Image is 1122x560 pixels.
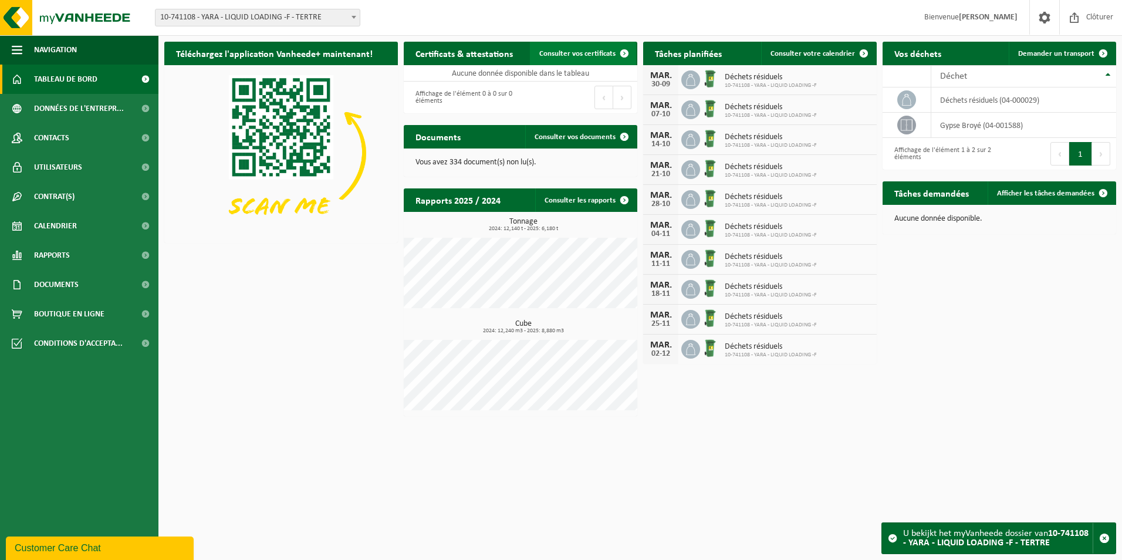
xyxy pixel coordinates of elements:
[156,9,360,26] span: 10-741108 - YARA - LIQUID LOADING -F - TERTRE
[613,86,631,109] button: Next
[643,42,734,65] h2: Tâches planifiées
[34,35,77,65] span: Navigation
[530,42,636,65] a: Consulter vos certificats
[997,190,1094,197] span: Afficher les tâches demandées
[725,292,817,299] span: 10-741108 - YARA - LIQUID LOADING -F
[404,188,512,211] h2: Rapports 2025 / 2024
[940,72,967,81] span: Déchet
[410,226,637,232] span: 2024: 12,140 t - 2025: 6,180 t
[649,311,672,320] div: MAR.
[883,181,981,204] h2: Tâches demandées
[649,101,672,110] div: MAR.
[649,140,672,149] div: 14-10
[649,251,672,260] div: MAR.
[1092,142,1110,166] button: Next
[700,69,720,89] img: WB-0240-HPE-GN-01
[410,218,637,232] h3: Tonnage
[725,103,817,112] span: Déchets résiduels
[725,262,817,269] span: 10-741108 - YARA - LIQUID LOADING -F
[649,71,672,80] div: MAR.
[535,133,616,141] span: Consulter vos documents
[649,200,672,208] div: 28-10
[700,218,720,238] img: WB-0240-HPE-GN-01
[959,13,1018,22] strong: [PERSON_NAME]
[894,215,1104,223] p: Aucune donnée disponible.
[725,252,817,262] span: Déchets résiduels
[770,50,855,58] span: Consulter votre calendrier
[700,99,720,119] img: WB-0240-HPE-GN-01
[34,182,75,211] span: Contrat(s)
[525,125,636,149] a: Consulter vos documents
[155,9,360,26] span: 10-741108 - YARA - LIQUID LOADING -F - TERTRE
[700,129,720,149] img: WB-0240-HPE-GN-01
[649,290,672,298] div: 18-11
[34,94,124,123] span: Données de l'entrepr...
[725,322,817,329] span: 10-741108 - YARA - LIQUID LOADING -F
[34,123,69,153] span: Contacts
[1069,142,1092,166] button: 1
[404,65,637,82] td: Aucune donnée disponible dans le tableau
[725,222,817,232] span: Déchets résiduels
[649,281,672,290] div: MAR.
[725,112,817,119] span: 10-741108 - YARA - LIQUID LOADING -F
[649,170,672,178] div: 21-10
[649,80,672,89] div: 30-09
[725,163,817,172] span: Déchets résiduels
[700,188,720,208] img: WB-0240-HPE-GN-01
[761,42,876,65] a: Consulter votre calendrier
[725,282,817,292] span: Déchets résiduels
[903,529,1089,548] strong: 10-741108 - YARA - LIQUID LOADING -F - TERTRE
[415,158,626,167] p: Vous avez 334 document(s) non lu(s).
[410,328,637,334] span: 2024: 12,240 m3 - 2025: 8,880 m3
[649,260,672,268] div: 11-11
[888,141,993,167] div: Affichage de l'élément 1 à 2 sur 2 éléments
[700,158,720,178] img: WB-0240-HPE-GN-01
[649,161,672,170] div: MAR.
[34,241,70,270] span: Rapports
[725,142,817,149] span: 10-741108 - YARA - LIQUID LOADING -F
[725,202,817,209] span: 10-741108 - YARA - LIQUID LOADING -F
[725,312,817,322] span: Déchets résiduels
[931,113,1116,138] td: Gypse Broyé (04-001588)
[725,342,817,352] span: Déchets résiduels
[903,523,1093,554] div: U bekijkt het myVanheede dossier van
[700,278,720,298] img: WB-0240-HPE-GN-01
[410,320,637,334] h3: Cube
[649,191,672,200] div: MAR.
[649,320,672,328] div: 25-11
[164,42,384,65] h2: Téléchargez l'application Vanheede+ maintenant!
[539,50,616,58] span: Consulter vos certificats
[725,133,817,142] span: Déchets résiduels
[34,270,79,299] span: Documents
[649,131,672,140] div: MAR.
[700,338,720,358] img: WB-0240-HPE-GN-01
[404,42,525,65] h2: Certificats & attestations
[649,340,672,350] div: MAR.
[535,188,636,212] a: Consulter les rapports
[34,299,104,329] span: Boutique en ligne
[410,85,515,110] div: Affichage de l'élément 0 à 0 sur 0 éléments
[700,248,720,268] img: WB-0240-HPE-GN-01
[34,329,123,358] span: Conditions d'accepta...
[649,230,672,238] div: 04-11
[164,65,398,241] img: Download de VHEPlus App
[34,211,77,241] span: Calendrier
[725,193,817,202] span: Déchets résiduels
[649,221,672,230] div: MAR.
[6,534,196,560] iframe: chat widget
[649,350,672,358] div: 02-12
[725,232,817,239] span: 10-741108 - YARA - LIQUID LOADING -F
[700,308,720,328] img: WB-0240-HPE-GN-01
[34,153,82,182] span: Utilisateurs
[1009,42,1115,65] a: Demander un transport
[883,42,953,65] h2: Vos déchets
[404,125,472,148] h2: Documents
[1018,50,1094,58] span: Demander un transport
[988,181,1115,205] a: Afficher les tâches demandées
[34,65,97,94] span: Tableau de bord
[725,82,817,89] span: 10-741108 - YARA - LIQUID LOADING -F
[1050,142,1069,166] button: Previous
[725,172,817,179] span: 10-741108 - YARA - LIQUID LOADING -F
[725,73,817,82] span: Déchets résiduels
